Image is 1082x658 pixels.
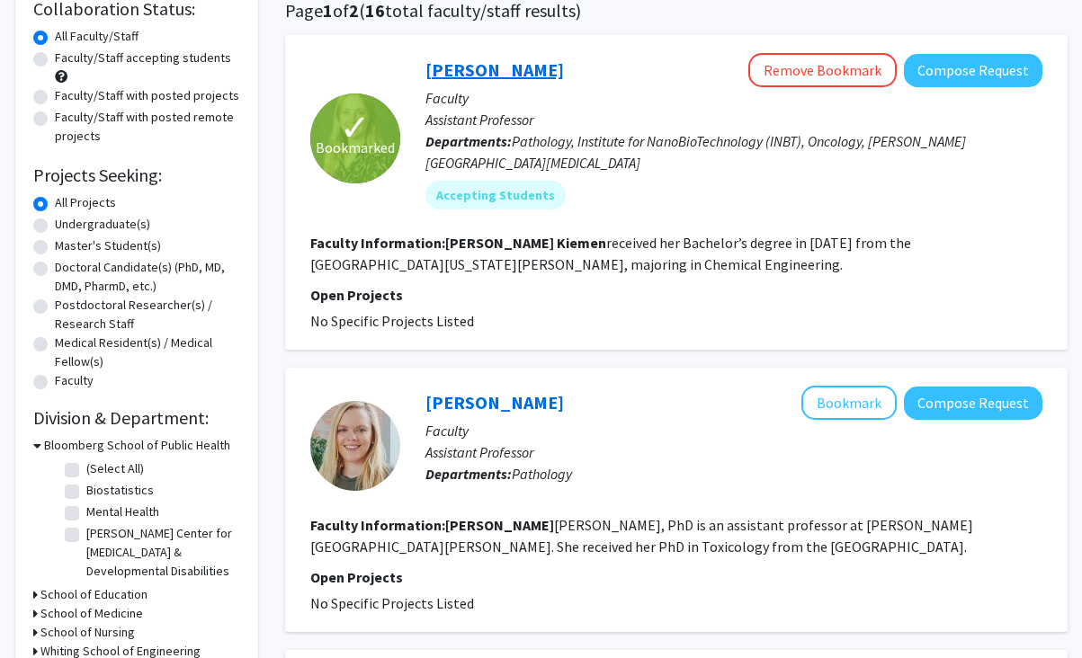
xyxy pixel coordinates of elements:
label: [PERSON_NAME] Center for [MEDICAL_DATA] & Developmental Disabilities [86,524,236,581]
span: Pathology, Institute for NanoBioTechnology (INBT), Oncology, [PERSON_NAME][GEOGRAPHIC_DATA][MEDIC... [425,132,966,172]
button: Add Ashley Rackow to Bookmarks [801,386,897,420]
b: [PERSON_NAME] [445,516,554,534]
label: Mental Health [86,502,159,521]
label: Faculty [55,371,94,390]
h3: School of Education [40,585,148,604]
span: Pathology [512,465,572,483]
label: Faculty/Staff accepting students [55,49,231,67]
label: Master's Student(s) [55,236,161,255]
span: No Specific Projects Listed [310,312,474,330]
p: Assistant Professor [425,109,1042,130]
h2: Division & Department: [33,407,240,429]
mat-chip: Accepting Students [425,181,566,209]
iframe: Chat [13,577,76,645]
label: Postdoctoral Researcher(s) / Research Staff [55,296,240,333]
span: No Specific Projects Listed [310,594,474,612]
label: (Select All) [86,459,144,478]
p: Open Projects [310,566,1042,588]
span: ✓ [340,119,371,137]
label: Undergraduate(s) [55,215,150,234]
p: Faculty [425,420,1042,441]
fg-read-more: [PERSON_NAME], PhD is an assistant professor at [PERSON_NAME][GEOGRAPHIC_DATA][PERSON_NAME]. She ... [310,516,973,556]
button: Remove Bookmark [748,53,897,87]
a: [PERSON_NAME] [425,58,564,81]
label: Medical Resident(s) / Medical Fellow(s) [55,333,240,371]
p: Assistant Professor [425,441,1042,463]
b: Departments: [425,465,512,483]
h3: Bloomberg School of Public Health [44,436,230,455]
p: Faculty [425,87,1042,109]
button: Compose Request to Ashley Kiemen [904,54,1042,87]
h2: Projects Seeking: [33,164,240,186]
b: Kiemen [557,234,606,252]
label: All Projects [55,193,116,212]
b: Departments: [425,132,512,150]
a: [PERSON_NAME] [425,391,564,413]
fg-read-more: received her Bachelor’s degree in [DATE] from the [GEOGRAPHIC_DATA][US_STATE][PERSON_NAME], major... [310,234,911,273]
button: Compose Request to Ashley Rackow [904,387,1042,420]
span: Bookmarked [316,137,395,158]
b: [PERSON_NAME] [445,234,554,252]
b: Faculty Information: [310,234,445,252]
b: Faculty Information: [310,516,445,534]
label: Biostatistics [86,481,154,500]
label: Doctoral Candidate(s) (PhD, MD, DMD, PharmD, etc.) [55,258,240,296]
p: Open Projects [310,284,1042,306]
h3: School of Nursing [40,623,135,642]
label: Faculty/Staff with posted projects [55,86,239,105]
label: All Faculty/Staff [55,27,139,46]
h3: School of Medicine [40,604,143,623]
label: Faculty/Staff with posted remote projects [55,108,240,146]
